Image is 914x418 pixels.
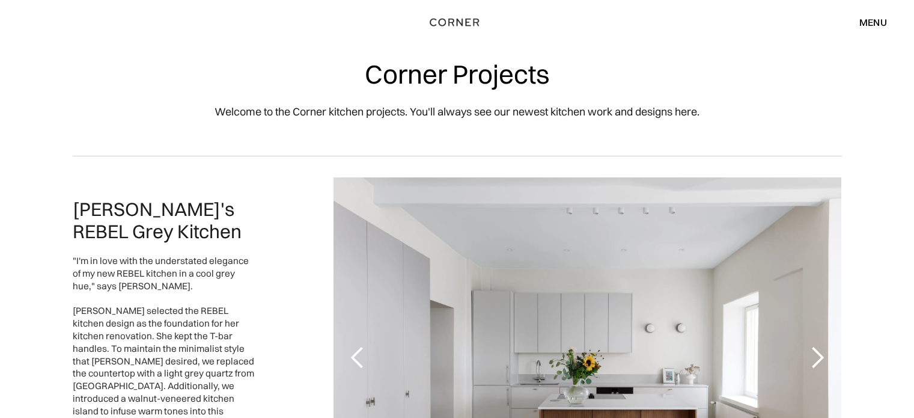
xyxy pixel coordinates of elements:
div: menu [847,12,887,32]
p: Welcome to the Corner kitchen projects. You'll always see our newest kitchen work and designs here. [215,103,699,120]
a: home [425,14,488,30]
h1: Corner Projects [365,60,550,88]
div: menu [859,17,887,27]
h2: [PERSON_NAME]'s REBEL Grey Kitchen [73,198,254,244]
